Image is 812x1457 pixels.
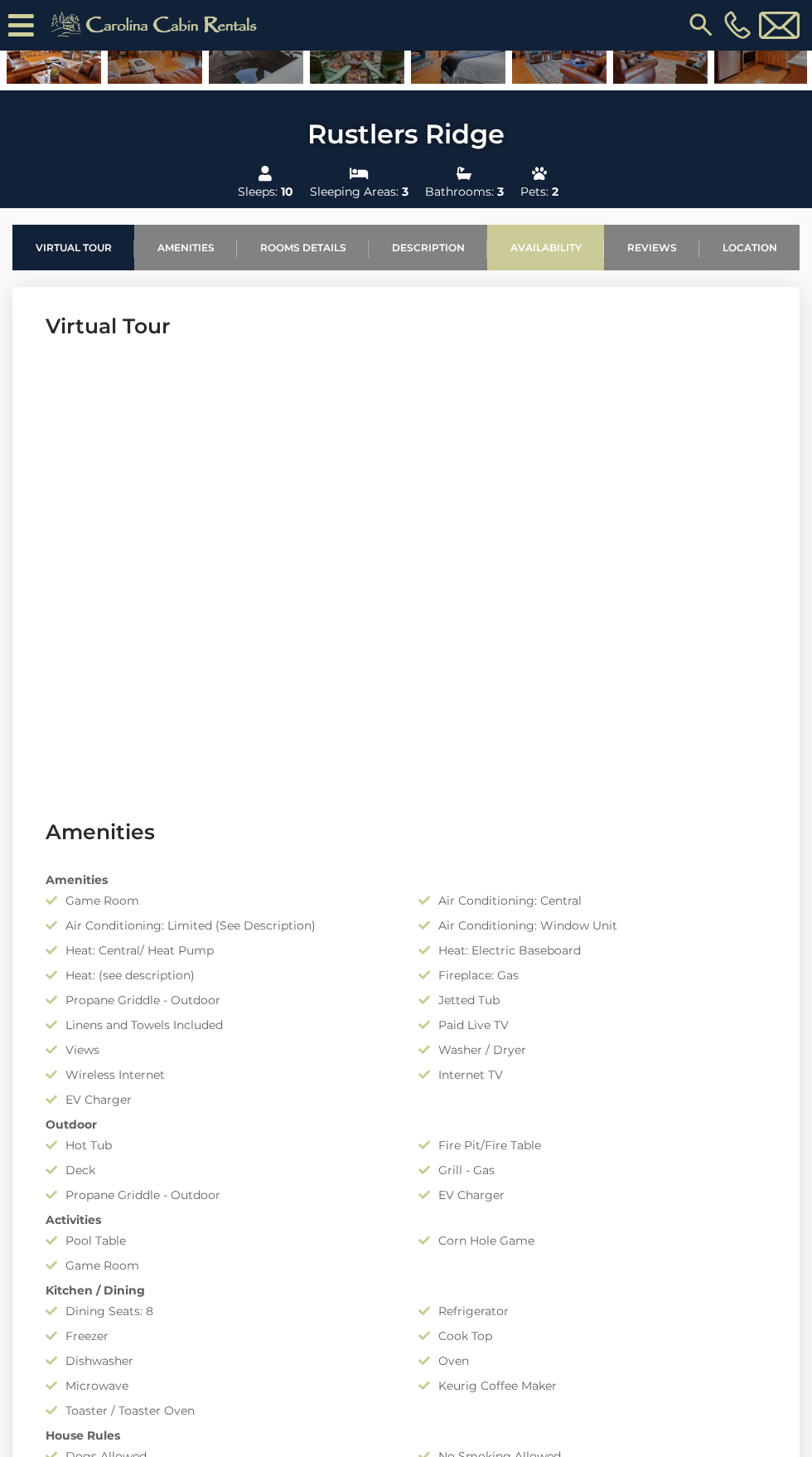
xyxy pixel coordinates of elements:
div: Kitchen / Dining [33,1282,779,1299]
div: Freezer [33,1328,406,1344]
div: Game Room [33,1257,406,1274]
div: Internet TV [406,1066,779,1083]
div: Microwave [33,1377,406,1394]
img: search-regular.svg [686,10,716,40]
div: Air Conditioning: Central [406,892,779,909]
div: Dishwasher [33,1353,406,1369]
div: Pool Table [33,1232,406,1249]
div: Amenities [33,872,779,888]
div: Propane Griddle - Outdoor [33,1187,406,1203]
div: Wireless Internet [33,1066,406,1083]
div: Corn Hole Game [406,1232,779,1249]
div: Oven [406,1353,779,1369]
h3: Virtual Tour [46,312,766,341]
a: [PHONE_NUMBER] [720,11,755,39]
div: Heat: (see description) [33,967,406,983]
img: Khaki-logo.png [42,8,271,41]
a: Amenities [134,225,237,270]
div: Grill - Gas [406,1162,779,1178]
div: Keurig Coffee Maker [406,1377,779,1394]
div: EV Charger [33,1091,406,1108]
div: Fire Pit/Fire Table [406,1137,779,1153]
div: Dining Seats: 8 [33,1303,406,1319]
div: Washer / Dryer [406,1042,779,1058]
div: Fireplace: Gas [406,967,779,983]
div: Air Conditioning: Limited (See Description) [33,917,406,934]
div: Toaster / Toaster Oven [33,1402,406,1419]
div: Jetted Tub [406,992,779,1008]
div: EV Charger [406,1187,779,1203]
a: Location [699,225,800,270]
div: Cook Top [406,1328,779,1344]
div: Deck [33,1162,406,1178]
div: Linens and Towels Included [33,1017,406,1033]
div: Game Room [33,892,406,909]
div: Activities [33,1212,779,1228]
h3: Amenities [46,818,766,847]
a: Rooms Details [237,225,369,270]
div: Propane Griddle - Outdoor [33,992,406,1008]
div: Air Conditioning: Window Unit [406,917,779,934]
div: Views [33,1042,406,1058]
div: Heat: Electric Baseboard [406,942,779,959]
div: Heat: Central/ Heat Pump [33,942,406,959]
div: Refrigerator [406,1303,779,1319]
a: Description [369,225,487,270]
a: Availability [487,225,604,270]
div: Paid Live TV [406,1017,779,1033]
div: Outdoor [33,1116,779,1133]
div: House Rules [33,1427,779,1444]
a: Virtual Tour [12,225,134,270]
a: Reviews [604,225,699,270]
div: Hot Tub [33,1137,406,1153]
